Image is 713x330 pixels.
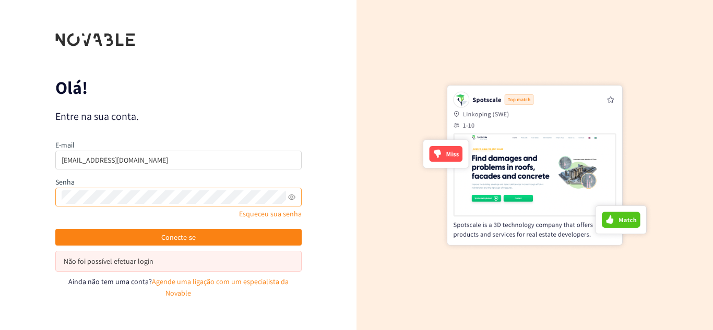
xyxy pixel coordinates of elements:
[55,229,302,246] button: Conecte-se
[288,193,295,201] span: olho
[161,233,196,242] font: Conecte-se
[55,177,75,187] font: Senha
[55,109,139,123] font: Entre na sua conta.
[55,76,88,99] font: Olá!
[55,140,75,150] font: E-mail
[239,209,302,218] a: Esqueceu sua senha
[68,277,152,286] font: Ainda não tem uma conta?
[152,277,289,298] a: Agende uma ligação com um especialista da Novable
[544,217,713,330] iframe: Widget de bate-papo
[64,256,153,266] font: Não foi possível efetuar login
